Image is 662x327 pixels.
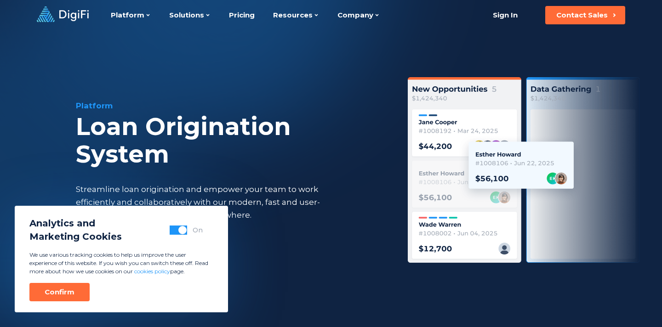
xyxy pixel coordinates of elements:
[76,113,385,168] div: Loan Origination System
[29,230,122,243] span: Marketing Cookies
[193,226,203,235] div: On
[29,217,122,230] span: Analytics and
[76,100,385,111] div: Platform
[545,6,625,24] button: Contact Sales
[134,268,170,275] a: cookies policy
[481,6,529,24] a: Sign In
[29,283,90,301] button: Confirm
[29,251,213,276] p: We use various tracking cookies to help us improve the user experience of this website. If you wi...
[45,288,74,297] div: Confirm
[76,183,337,221] div: Streamline loan origination and empower your team to work efficiently and collaboratively with ou...
[556,11,608,20] div: Contact Sales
